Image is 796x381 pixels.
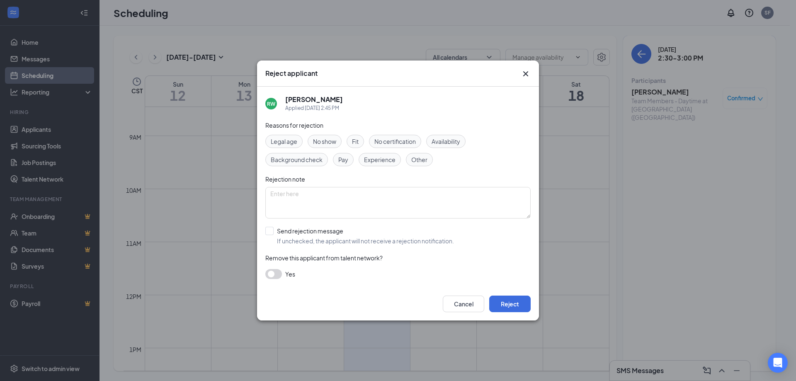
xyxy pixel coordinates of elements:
[265,121,323,129] span: Reasons for rejection
[374,137,416,146] span: No certification
[265,254,383,262] span: Remove this applicant from talent network?
[768,353,788,373] div: Open Intercom Messenger
[265,69,318,78] h3: Reject applicant
[271,137,297,146] span: Legal age
[285,104,343,112] div: Applied [DATE] 2:45 PM
[267,100,275,107] div: RW
[521,69,531,79] svg: Cross
[313,137,336,146] span: No show
[338,155,348,164] span: Pay
[352,137,359,146] span: Fit
[265,175,305,183] span: Rejection note
[285,95,343,104] h5: [PERSON_NAME]
[489,296,531,312] button: Reject
[521,69,531,79] button: Close
[432,137,460,146] span: Availability
[285,269,295,279] span: Yes
[443,296,484,312] button: Cancel
[364,155,396,164] span: Experience
[411,155,427,164] span: Other
[271,155,323,164] span: Background check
